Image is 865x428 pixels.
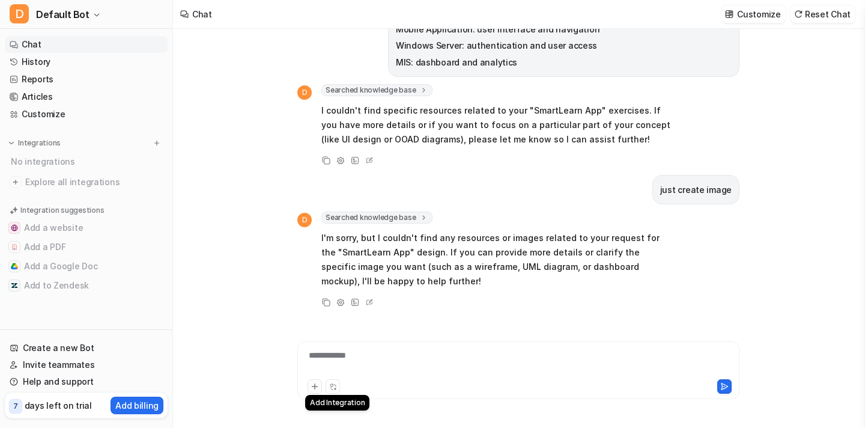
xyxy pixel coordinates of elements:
p: Add billing [115,399,159,412]
span: Searched knowledge base [321,84,432,96]
img: Add a website [11,224,18,231]
img: customize [725,10,733,19]
p: Windows Server: authentication and user access [396,38,732,53]
p: Mobile Application: user interface and navigation [396,22,732,37]
p: Integration suggestions [20,205,104,216]
img: reset [794,10,803,19]
p: Customize [737,8,780,20]
p: Integrations [18,138,61,148]
a: Create a new Bot [5,340,168,356]
p: just create image [660,183,732,197]
a: History [5,53,168,70]
button: Customize [721,5,785,23]
img: menu_add.svg [153,139,161,147]
a: Customize [5,106,168,123]
a: Invite teammates [5,356,168,373]
span: Default Bot [36,6,90,23]
p: days left on trial [25,399,92,412]
a: Chat [5,36,168,53]
img: expand menu [7,139,16,147]
button: Integrations [5,137,64,149]
button: Reset Chat [791,5,855,23]
button: Add billing [111,397,163,414]
img: Add a PDF [11,243,18,251]
button: Add a PDFAdd a PDF [5,237,168,257]
a: Reports [5,71,168,88]
a: Help and support [5,373,168,390]
span: Searched knowledge base [321,212,432,224]
p: MIS: dashboard and analytics [396,55,732,70]
button: Add a websiteAdd a website [5,218,168,237]
span: D [297,85,312,100]
span: D [10,4,29,23]
div: Chat [192,8,212,20]
span: Explore all integrations [25,173,163,192]
span: D [297,213,312,227]
div: Add Integration [305,395,369,411]
p: I couldn't find specific resources related to your "SmartLearn App" exercises. If you have more d... [321,103,673,147]
p: I'm sorry, but I couldn't find any resources or images related to your request for the "SmartLear... [321,231,673,289]
button: Add to ZendeskAdd to Zendesk [5,276,168,295]
img: explore all integrations [10,176,22,188]
a: Articles [5,88,168,105]
div: No integrations [7,151,168,171]
p: 7 [13,401,18,412]
img: Add to Zendesk [11,282,18,289]
button: Add a Google DocAdd a Google Doc [5,257,168,276]
img: Add a Google Doc [11,263,18,270]
a: Explore all integrations [5,174,168,191]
